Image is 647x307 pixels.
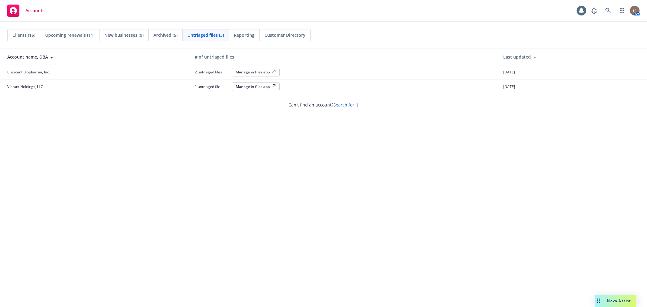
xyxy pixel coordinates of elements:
a: Search for it [334,102,359,108]
a: Report a Bug [588,5,600,17]
div: Drag to move [595,295,602,307]
img: photo [630,6,640,15]
span: Accounts [25,8,45,13]
span: New businesses (0) [104,32,143,38]
span: [DATE] [504,84,515,89]
span: Clients (16) [12,32,35,38]
span: [DATE] [504,69,515,75]
button: Manage in files app [232,83,280,91]
span: Reporting [234,32,254,38]
div: Last updated [504,54,642,60]
span: Archived (5) [153,32,177,38]
a: Accounts [5,2,47,19]
div: Account name, DBA [7,54,185,60]
span: Can't find an account? [289,102,359,108]
div: Manage in files app [236,84,276,89]
a: Switch app [616,5,628,17]
div: Manage in files app [236,69,276,75]
span: Vibrant Holdings, LLC [7,84,43,89]
span: 1 untriaged file [195,84,228,89]
span: Untriaged files (3) [187,32,224,38]
div: # of untriaged files [195,54,494,60]
span: Crescent Biopharma, Inc. [7,69,50,75]
button: Nova Assist [595,295,636,307]
a: Search [602,5,614,17]
span: Customer Directory [265,32,305,38]
span: Upcoming renewals (11) [45,32,94,38]
button: Manage in files app [232,68,280,76]
span: 2 untriaged files [195,69,228,75]
span: Nova Assist [607,298,631,303]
